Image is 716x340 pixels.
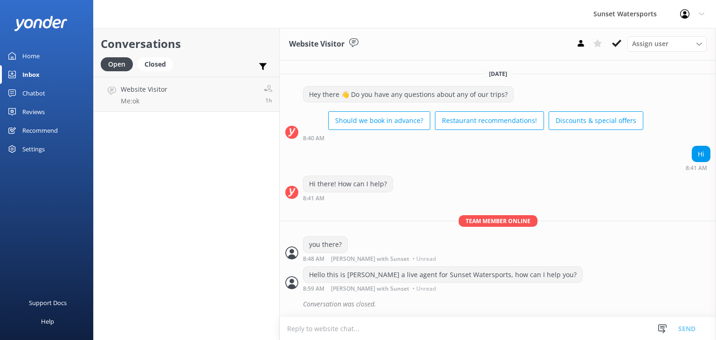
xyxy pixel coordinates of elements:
[303,267,582,283] div: Hello this is [PERSON_NAME] a live agent for Sunset Watersports, how can I help you?
[303,255,438,262] div: Aug 28 2025 07:48am (UTC -05:00) America/Cancun
[22,102,45,121] div: Reviews
[303,176,392,192] div: Hi there! How can I help?
[285,296,710,312] div: 2025-08-28T13:03:22.561
[303,196,324,201] strong: 8:41 AM
[138,57,173,71] div: Closed
[94,77,279,112] a: Website VisitorMe:ok1h
[303,237,347,252] div: you there?
[435,111,544,130] button: Restaurant recommendations!
[686,165,707,171] strong: 8:41 AM
[303,296,710,312] div: Conversation was closed.
[41,312,54,331] div: Help
[265,96,272,104] span: Aug 28 2025 07:41am (UTC -05:00) America/Cancun
[686,164,710,171] div: Aug 28 2025 07:41am (UTC -05:00) America/Cancun
[29,293,67,312] div: Support Docs
[22,140,45,158] div: Settings
[303,285,583,292] div: Aug 28 2025 07:59am (UTC -05:00) America/Cancun
[22,84,45,102] div: Chatbot
[138,59,178,69] a: Closed
[101,57,133,71] div: Open
[303,135,643,141] div: Aug 28 2025 07:40am (UTC -05:00) America/Cancun
[413,256,436,262] span: • Unread
[289,38,344,50] h3: Website Visitor
[121,84,167,95] h4: Website Visitor
[121,97,167,105] p: Me: ok
[413,286,436,292] span: • Unread
[303,286,324,292] strong: 8:59 AM
[303,195,393,201] div: Aug 28 2025 07:41am (UTC -05:00) America/Cancun
[14,16,68,31] img: yonder-white-logo.png
[459,215,537,227] span: Team member online
[303,87,513,102] div: Hey there 👋 Do you have any questions about any of our trips?
[303,256,324,262] strong: 8:48 AM
[627,36,707,51] div: Assign User
[632,39,668,49] span: Assign user
[331,256,409,262] span: [PERSON_NAME] with Sunset
[483,70,513,78] span: [DATE]
[101,59,138,69] a: Open
[22,121,58,140] div: Recommend
[549,111,643,130] button: Discounts & special offers
[22,47,40,65] div: Home
[303,136,324,141] strong: 8:40 AM
[22,65,40,84] div: Inbox
[101,35,272,53] h2: Conversations
[331,286,409,292] span: [PERSON_NAME] with Sunset
[692,146,710,162] div: Hi
[328,111,430,130] button: Should we book in advance?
